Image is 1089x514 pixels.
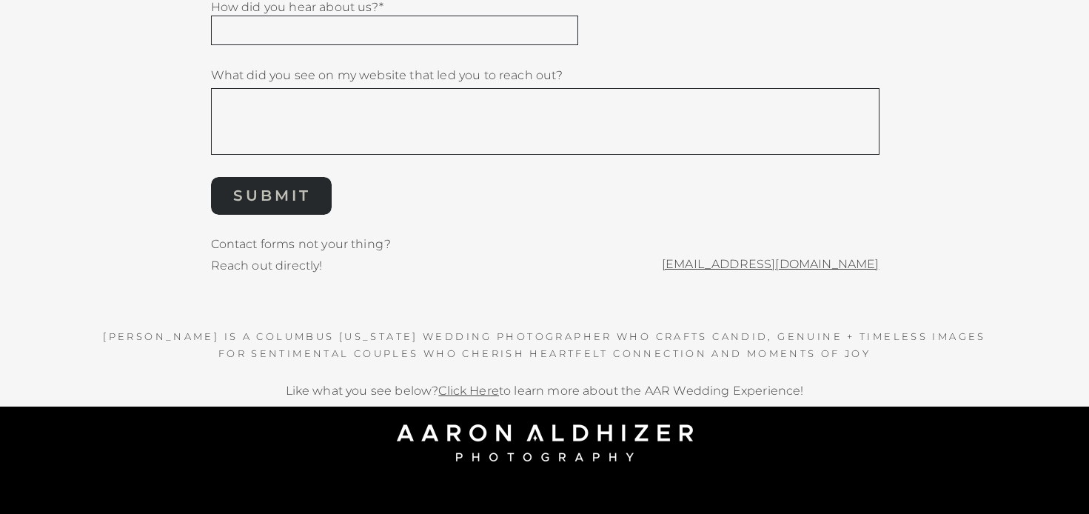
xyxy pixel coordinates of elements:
a: [EMAIL_ADDRESS][DOMAIN_NAME] [662,257,879,271]
p: What did you see on my website that led you to reach out? [211,65,879,84]
p: Like what you see below? to learn more about the AAR Wedding Experience! [101,381,989,396]
a: SUBMIT [214,187,330,215]
p: [PERSON_NAME] is a Columbus [US_STATE] Wedding photographer who crafts candid, genuine + timeless... [101,328,989,372]
p: Contact forms not your thing? Reach out directly! [211,234,879,271]
a: Click Here [438,384,499,398]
